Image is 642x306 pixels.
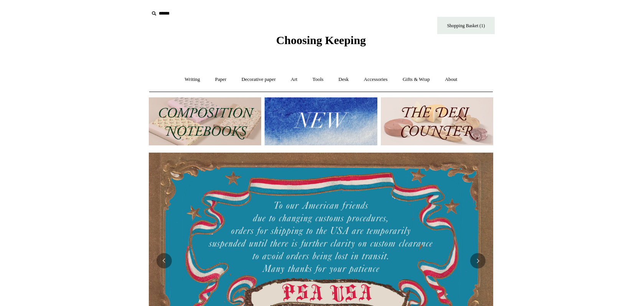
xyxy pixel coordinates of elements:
a: Tools [306,69,331,90]
a: Shopping Basket (1) [437,17,495,34]
a: Accessories [357,69,395,90]
button: Next [470,253,486,268]
a: Choosing Keeping [276,40,366,45]
a: Writing [178,69,207,90]
span: Choosing Keeping [276,34,366,46]
a: Art [284,69,304,90]
button: Previous [156,253,172,268]
img: The Deli Counter [381,97,493,145]
a: About [438,69,464,90]
a: Paper [208,69,234,90]
img: New.jpg__PID:f73bdf93-380a-4a35-bcfe-7823039498e1 [265,97,377,145]
a: Decorative paper [235,69,283,90]
a: Gifts & Wrap [396,69,437,90]
a: Desk [332,69,356,90]
img: 202302 Composition ledgers.jpg__PID:69722ee6-fa44-49dd-a067-31375e5d54ec [149,97,261,145]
